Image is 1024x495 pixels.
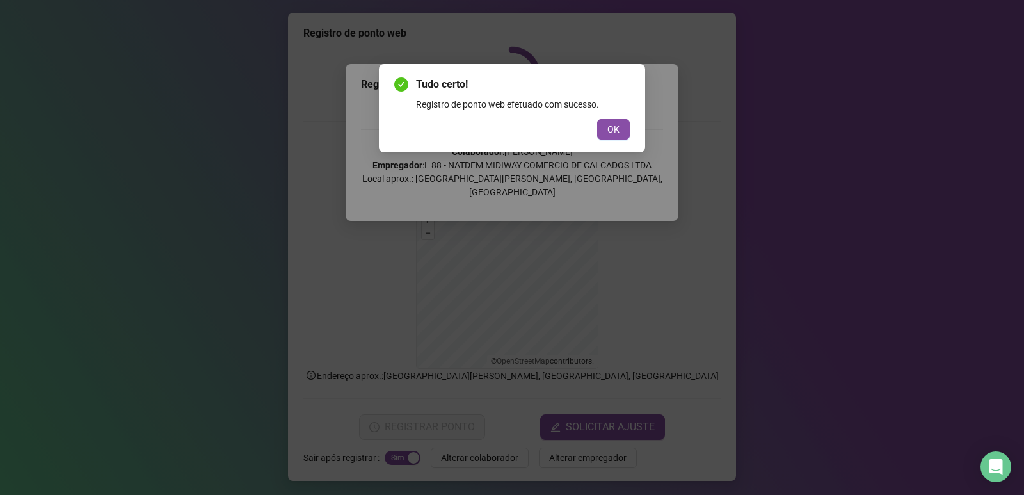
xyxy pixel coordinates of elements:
span: check-circle [394,77,408,92]
div: Registro de ponto web efetuado com sucesso. [416,97,630,111]
button: OK [597,119,630,140]
span: OK [607,122,620,136]
span: Tudo certo! [416,77,630,92]
div: Open Intercom Messenger [980,451,1011,482]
